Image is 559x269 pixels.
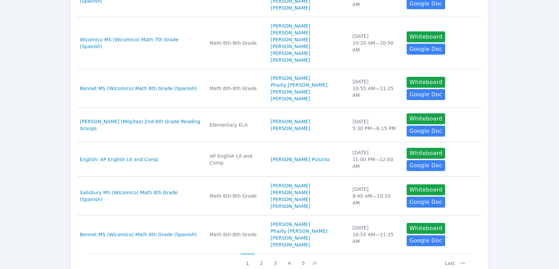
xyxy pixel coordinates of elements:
[352,78,398,99] div: [DATE] 10:55 AM — 11:25 AM
[271,235,344,248] a: [PERSON_NAME] [PERSON_NAME]
[271,196,310,203] a: [PERSON_NAME]
[407,44,445,55] a: Google Doc
[241,254,255,267] button: 1
[80,156,158,163] a: English: AP English Lit and Comp
[255,254,269,267] button: 2
[271,228,328,235] a: Phailly [PERSON_NAME]
[77,215,482,254] tr: Bennet MS (Wicomico) Math 8th Grade (Spanish)Math 6th-8th Grade[PERSON_NAME]Phailly [PERSON_NAME]...
[271,221,310,228] a: [PERSON_NAME]
[271,88,344,102] a: [PERSON_NAME] [PERSON_NAME]
[271,75,310,82] a: [PERSON_NAME]
[210,85,262,92] div: Math 6th-8th Grade
[407,235,445,246] a: Google Doc
[407,223,445,234] button: Whiteboard
[271,23,344,36] a: [PERSON_NAME] [PERSON_NAME]
[80,118,201,132] a: [PERSON_NAME] (Milpitas) 2nd-6th Grade Reading Groups
[77,17,482,69] tr: Wicomico MS (Wicomico) Math 7th Grade (Spanish)Math 6th-8th Grade[PERSON_NAME] [PERSON_NAME][PERS...
[352,149,398,170] div: [DATE] 11:00 PM — 12:00 AM
[210,231,262,238] div: Math 6th-8th Grade
[352,33,398,53] div: [DATE] 10:20 AM — 10:50 AM
[407,160,445,171] a: Google Doc
[210,122,262,128] div: Elementary ELA
[271,203,310,210] a: [PERSON_NAME]
[407,77,445,88] button: Whiteboard
[80,231,197,238] a: Bennet MS (Wicomico) Math 8th Grade (Spanish)
[77,142,482,177] tr: English: AP English Lit and CompAP English Lit and Comp[PERSON_NAME] Pulunto[DATE]11:00 PM—12:00 ...
[352,186,398,206] div: [DATE] 9:40 AM — 10:10 AM
[271,156,330,163] a: [PERSON_NAME] Pulunto
[352,118,398,132] div: [DATE] 5:30 PM — 6:15 PM
[271,182,310,189] a: [PERSON_NAME]
[407,126,445,137] a: Google Doc
[407,113,445,124] button: Whiteboard
[77,108,482,142] tr: [PERSON_NAME] (Milpitas) 2nd-6th Grade Reading GroupsElementary ELA[PERSON_NAME][PERSON_NAME][DAT...
[296,254,310,267] button: 5
[407,31,445,42] button: Whiteboard
[80,85,197,92] a: Bennet MS (Wicomico) Math 8th Grade (Spanish)
[77,177,482,215] tr: Salisbury MS (Wicomico) Math 8th Grade (Spanish)Math 6th-8th Grade[PERSON_NAME][PERSON_NAME][PERS...
[271,118,310,125] a: [PERSON_NAME]
[271,50,310,57] a: [PERSON_NAME]
[271,57,310,63] a: [PERSON_NAME]
[210,153,262,166] div: AP English Lit and Comp
[407,184,445,195] button: Whiteboard
[407,89,445,100] a: Google Doc
[271,189,310,196] a: [PERSON_NAME]
[271,4,310,11] a: [PERSON_NAME]
[407,197,445,208] a: Google Doc
[210,40,262,46] div: Math 6th-8th Grade
[80,189,201,203] a: Salisbury MS (Wicomico) Math 8th Grade (Spanish)
[407,148,445,159] button: Whiteboard
[269,254,283,267] button: 3
[271,125,310,132] a: [PERSON_NAME]
[271,36,344,50] a: [PERSON_NAME] [PERSON_NAME]
[77,69,482,108] tr: Bennet MS (Wicomico) Math 8th Grade (Spanish)Math 6th-8th Grade[PERSON_NAME]Phailly [PERSON_NAME]...
[80,36,201,50] a: Wicomico MS (Wicomico) Math 7th Grade (Spanish)
[439,254,471,267] button: Last
[271,82,328,88] a: Phailly [PERSON_NAME]
[352,224,398,245] div: [DATE] 10:55 AM — 11:25 AM
[282,254,296,267] button: 4
[210,193,262,199] div: Math 6th-8th Grade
